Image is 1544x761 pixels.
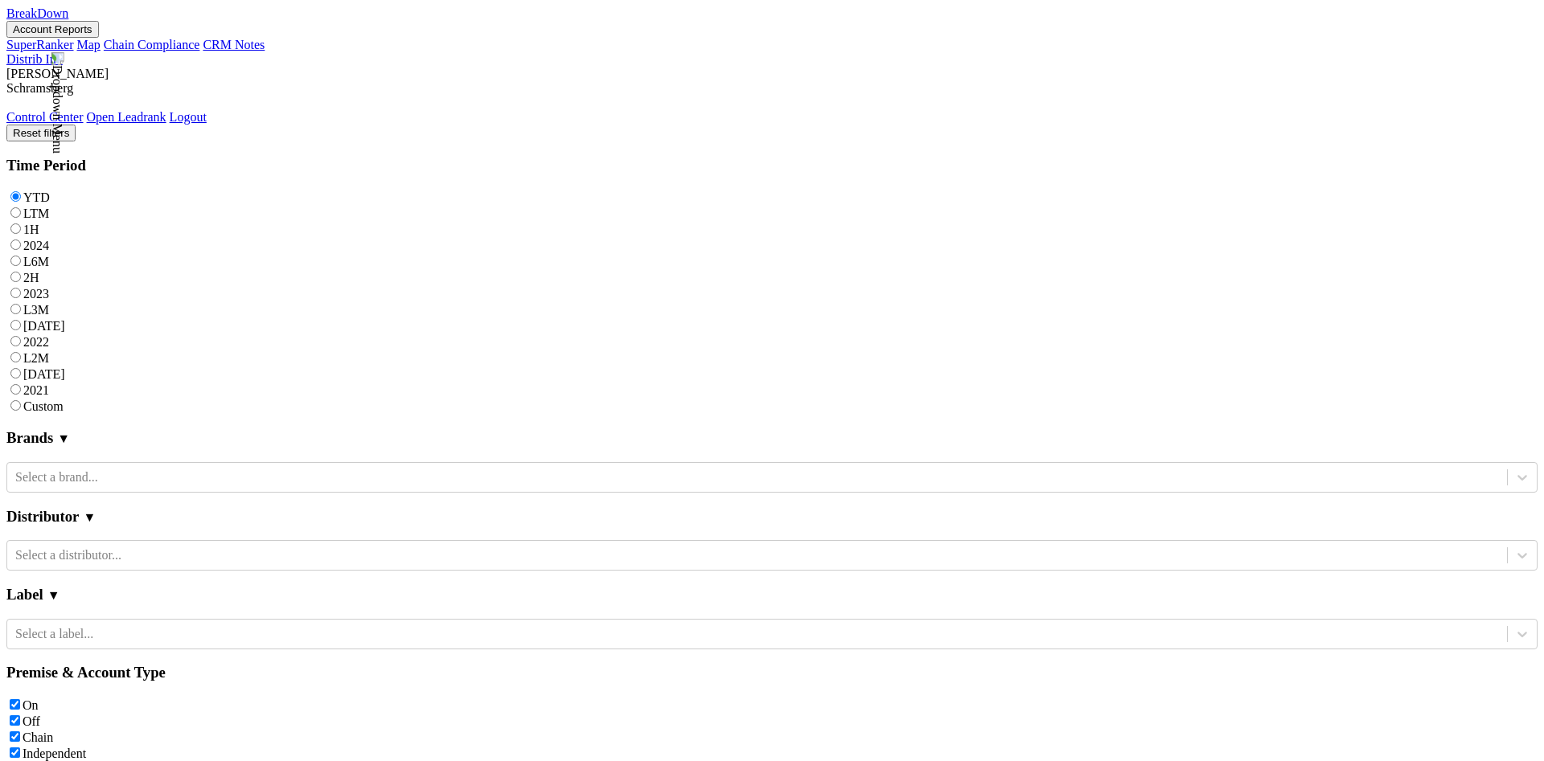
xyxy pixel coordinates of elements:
a: CRM Notes [203,38,265,51]
label: 1H [23,223,39,236]
a: Logout [170,110,207,124]
label: 2H [23,271,39,284]
a: Map [77,38,101,51]
button: Account Reports [6,21,99,38]
label: Independent [23,747,86,760]
label: Custom [23,399,64,413]
h3: Time Period [6,157,1538,174]
a: Open Leadrank [87,110,166,124]
img: Dropdown Menu [50,52,64,153]
label: [DATE] [23,367,65,381]
a: SuperRanker [6,38,74,51]
h3: Label [6,586,43,603]
label: Off [23,714,40,728]
label: L6M [23,255,49,268]
label: Chain [23,730,53,744]
label: 2023 [23,287,49,301]
label: L2M [23,351,49,365]
span: ▼ [57,432,70,446]
a: Distrib Inv [6,52,63,66]
span: ▼ [47,588,60,603]
span: ▼ [83,510,96,525]
span: Schramsberg [6,81,73,95]
h3: Premise & Account Type [6,664,1538,681]
h3: Distributor [6,508,79,526]
a: BreakDown [6,6,68,20]
label: On [23,698,39,712]
label: 2024 [23,239,49,252]
div: Dropdown Menu [6,110,1538,125]
button: Reset filters [6,125,76,141]
label: 2022 [23,335,49,349]
label: YTD [23,190,50,204]
label: [DATE] [23,319,65,333]
h3: Brands [6,429,53,447]
label: 2021 [23,383,49,397]
a: Control Center [6,110,84,124]
label: L3M [23,303,49,317]
label: LTM [23,207,49,220]
div: [PERSON_NAME] [6,67,1538,81]
div: Account Reports [6,38,1538,52]
a: Chain Compliance [104,38,200,51]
